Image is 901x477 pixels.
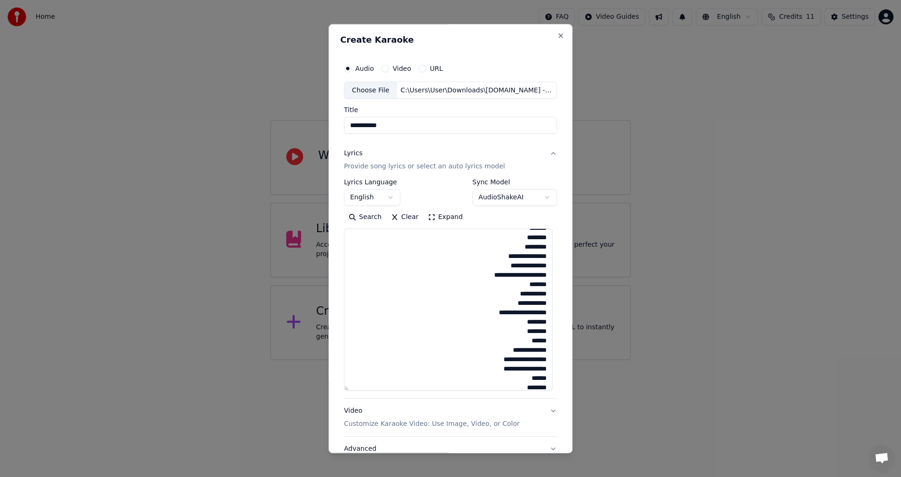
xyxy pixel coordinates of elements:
label: Lyrics Language [344,179,400,186]
label: Sync Model [473,179,557,186]
label: Audio [355,65,374,72]
button: VideoCustomize Karaoke Video: Use Image, Video, or Color [344,399,557,437]
button: LyricsProvide song lyrics or select an auto lyrics model [344,142,557,179]
label: Title [344,107,557,114]
div: LyricsProvide song lyrics or select an auto lyrics model [344,179,557,399]
div: Video [344,407,519,429]
p: Customize Karaoke Video: Use Image, Video, or Color [344,420,519,429]
button: Expand [423,210,467,225]
label: URL [430,65,443,72]
div: Choose File [344,82,397,99]
button: Advanced [344,437,557,462]
div: Lyrics [344,149,362,159]
h2: Create Karaoke [340,36,561,44]
div: C:\Users\User\Downloads\[DOMAIN_NAME] - שיר לערב [PERSON_NAME].mp3 [397,86,557,95]
button: Clear [386,210,423,225]
label: Video [393,65,411,72]
button: Search [344,210,386,225]
p: Provide song lyrics or select an auto lyrics model [344,162,505,172]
